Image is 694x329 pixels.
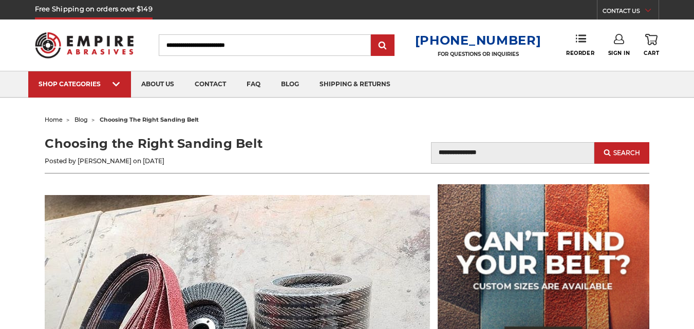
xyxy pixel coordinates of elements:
a: Reorder [566,34,594,56]
a: CONTACT US [603,5,659,20]
a: contact [184,71,236,98]
span: Cart [644,50,659,56]
span: Reorder [566,50,594,56]
a: blog [271,71,309,98]
button: Search [594,142,649,164]
a: faq [236,71,271,98]
span: choosing the right sanding belt [100,116,199,123]
img: Empire Abrasives [35,26,134,64]
span: Search [613,149,640,157]
p: Posted by [PERSON_NAME] on [DATE] [45,157,347,166]
a: Cart [644,34,659,56]
a: about us [131,71,184,98]
span: Sign In [608,50,630,56]
p: FOR QUESTIONS OR INQUIRIES [415,51,541,57]
h1: Choosing the Right Sanding Belt [45,134,347,153]
div: SHOP CATEGORIES [39,80,121,88]
a: shipping & returns [309,71,401,98]
a: [PHONE_NUMBER] [415,33,541,48]
a: blog [74,116,88,123]
a: home [45,116,63,123]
